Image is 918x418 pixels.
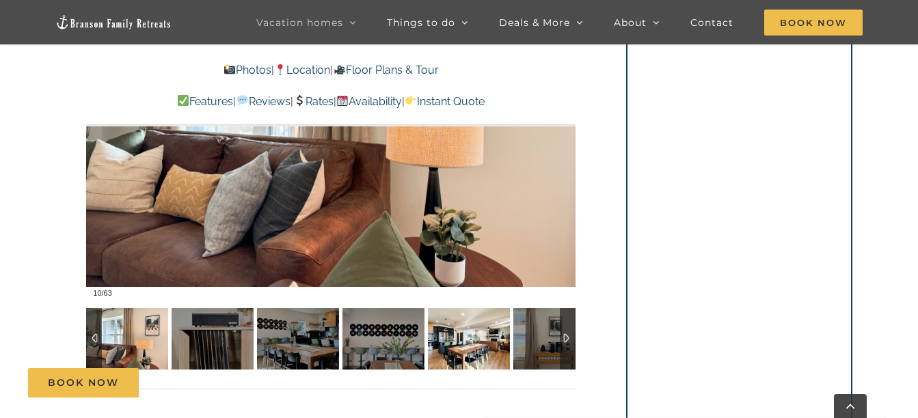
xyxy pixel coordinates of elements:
img: 📆 [337,95,348,106]
img: 📸 [224,64,235,75]
img: 02b-Legends-Pointe-vacation-home-rental-Table-Rock-Lake-scaled.jpg-nggid042355-ngg0dyn-120x90-00f... [342,308,424,370]
span: Vacation homes [256,18,343,27]
img: 02a-Legends-Pointe-vacation-home-rental-Table-Rock-Lake-scaled.jpg-nggid042354-ngg0dyn-120x90-00f... [257,308,339,370]
a: Features [177,95,233,108]
a: Availability [336,95,402,108]
img: Branson Family Retreats Logo [55,14,172,30]
img: 👉 [405,95,416,106]
a: Rates [293,95,334,108]
img: 03a-Legends-Pointe-vacation-home-rental-Table-Rock-Lake-scaled.jpg-nggid042358-ngg0dyn-120x90-00f... [513,308,595,370]
img: 01n-Legends-Pointe-vacation-home-rental-Table-Rock-Lake-scaled.jpg-nggid042353-ngg0dyn-120x90-00f... [172,308,254,370]
a: Photos [224,64,271,76]
p: | | | | [86,93,576,111]
img: ✅ [178,95,189,106]
a: Location [274,64,330,76]
a: Reviews [236,95,290,108]
a: Book Now [28,368,139,398]
img: 📍 [275,64,286,75]
span: Contact [690,18,733,27]
img: 🎥 [334,64,345,75]
p: | | [86,61,576,79]
a: Floor Plans & Tour [333,64,438,76]
img: 💬 [237,95,248,106]
span: Deals & More [499,18,570,27]
img: 💲 [294,95,305,106]
span: About [614,18,647,27]
span: Book Now [764,10,863,36]
img: 02f-Legends-Pointe-vacation-home-rental-Table-Rock-Lake-scaled.jpg-nggid042357-ngg0dyn-120x90-00f... [428,308,510,370]
a: Instant Quote [405,95,485,108]
img: 01f-Legends-Pointe-vacation-home-rental-Table-Rock-Lake-scaled.jpg-nggid042352-ngg0dyn-120x90-00f... [86,308,168,370]
span: Things to do [387,18,455,27]
span: Book Now [48,377,119,389]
